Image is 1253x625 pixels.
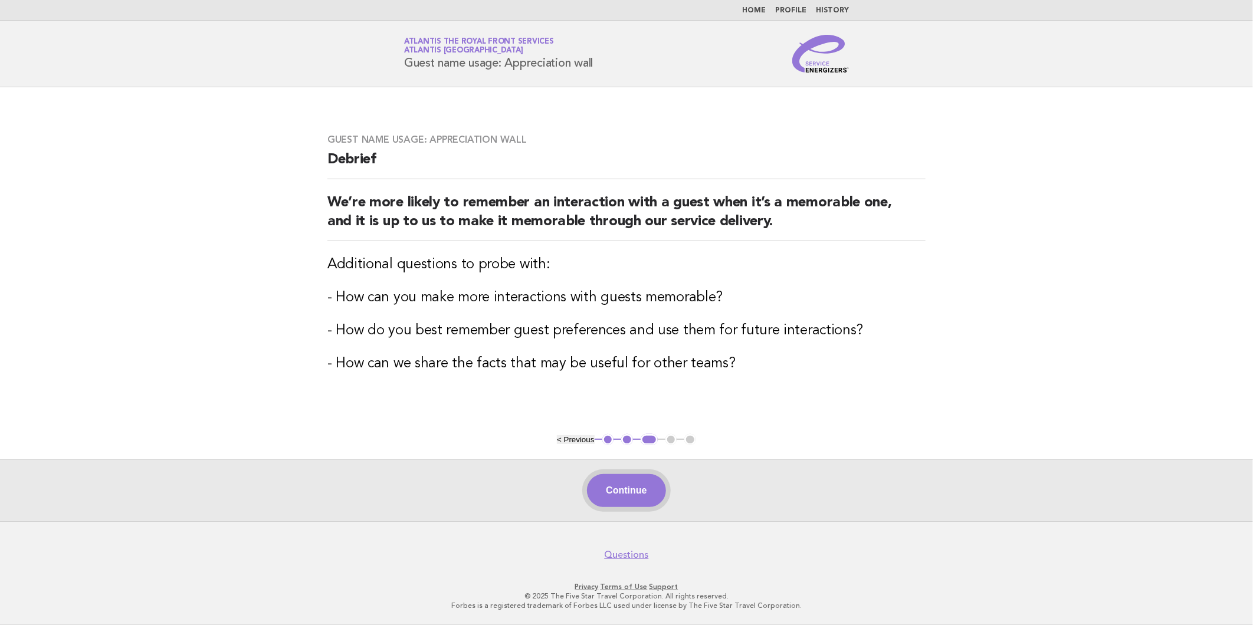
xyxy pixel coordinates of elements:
[621,434,633,446] button: 2
[404,47,523,55] span: Atlantis [GEOGRAPHIC_DATA]
[557,435,594,444] button: < Previous
[265,601,988,610] p: Forbes is a registered trademark of Forbes LLC used under license by The Five Star Travel Corpora...
[641,434,658,446] button: 3
[327,193,926,241] h2: We’re more likely to remember an interaction with a guest when it’s a memorable one, and it is up...
[792,35,849,73] img: Service Energizers
[816,7,849,14] a: History
[327,354,926,373] h3: - How can we share the facts that may be useful for other teams?
[327,288,926,307] h3: - How can you make more interactions with guests memorable?
[587,474,665,507] button: Continue
[404,38,593,69] h1: Guest name usage: Appreciation wall
[742,7,766,14] a: Home
[575,583,599,591] a: Privacy
[265,582,988,591] p: · ·
[601,583,648,591] a: Terms of Use
[775,7,806,14] a: Profile
[404,38,554,54] a: Atlantis The Royal Front ServicesAtlantis [GEOGRAPHIC_DATA]
[265,591,988,601] p: © 2025 The Five Star Travel Corporation. All rights reserved.
[605,549,649,561] a: Questions
[327,321,926,340] h3: - How do you best remember guest preferences and use them for future interactions?
[327,255,926,274] h3: Additional questions to probe with:
[602,434,614,446] button: 1
[327,150,926,179] h2: Debrief
[650,583,678,591] a: Support
[327,134,926,146] h3: Guest name usage: Appreciation wall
